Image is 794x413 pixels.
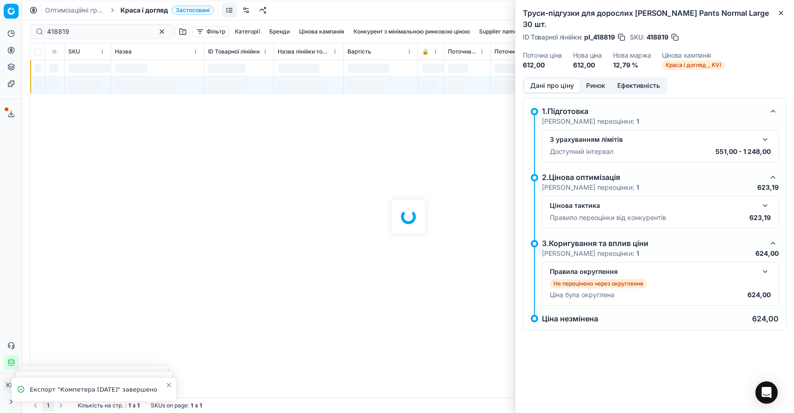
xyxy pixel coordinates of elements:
dt: Нова маржа [613,52,651,59]
h2: Труси-підгузки для дорослих [PERSON_NAME] Pants Normal Large 30 шт. [523,7,787,30]
div: Правила округлення [550,267,756,276]
span: 418819 [647,33,668,42]
button: Ефективність [611,79,666,93]
dt: Цінова кампанія [662,52,725,59]
dt: Нова ціна [573,52,602,59]
button: Close toast [163,380,174,391]
p: [PERSON_NAME] переоцінки: [542,183,639,192]
div: 2.Цінова оптимізація [542,172,764,183]
strong: 1 [636,117,639,125]
strong: 1 [636,249,639,257]
span: SKU : [630,34,645,40]
button: Ринок [580,79,611,93]
p: 624,00 [747,290,771,300]
nav: breadcrumb [45,6,214,15]
button: КM [4,378,19,393]
p: Ціна була округлена [550,290,614,300]
span: Застосовані [172,6,214,15]
div: 3.Коригування та вплив ціни [542,238,764,249]
strong: 1 [636,183,639,191]
p: Доступний інтервал [550,147,614,156]
p: Не перецінено через округлення [554,280,643,287]
div: Цінова тактика [550,201,756,210]
dd: 12,79 % [613,60,651,70]
p: Правило переоцінки від конкурентів [550,213,666,222]
p: 551,00 - 1 248,00 [715,147,771,156]
dd: 612,00 [573,60,602,70]
p: 624,00 [752,315,779,322]
span: Краса і догляд _ KVI [662,60,725,70]
span: Краса і доглядЗастосовані [120,6,214,15]
span: ID Товарної лінійки : [523,34,582,40]
p: [PERSON_NAME] переоцінки: [542,117,639,126]
button: Дані про ціну [524,79,580,93]
a: Оптимізаційні групи [45,6,105,15]
p: 624,00 [755,249,779,258]
p: Ціна незмінена [542,315,598,322]
span: pl_418819 [584,33,615,42]
div: З урахуванням лімітів [550,135,756,144]
div: Експорт "Компетера [DATE]" завершено [30,385,165,394]
p: [PERSON_NAME] переоцінки: [542,249,639,258]
span: Краса і догляд [120,6,168,15]
p: 623,19 [749,213,771,222]
dt: Поточна ціна [523,52,562,59]
p: 623,19 [757,183,779,192]
div: Open Intercom Messenger [755,381,778,404]
div: 1.Підготовка [542,106,764,117]
dd: 612,00 [523,60,562,70]
span: КM [4,378,18,392]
